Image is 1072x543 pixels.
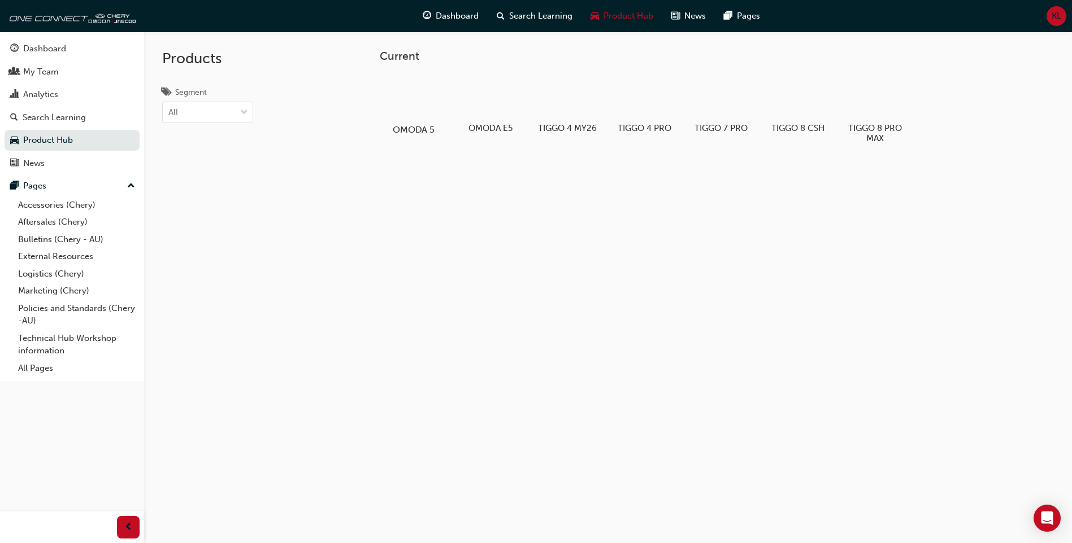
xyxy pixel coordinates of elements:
a: OMODA E5 [457,72,524,137]
span: search-icon [10,113,18,123]
span: Product Hub [604,10,653,23]
button: Pages [5,176,140,196]
span: car-icon [10,135,19,146]
span: tags-icon [162,88,171,98]
span: News [684,10,706,23]
span: news-icon [10,159,19,169]
a: TIGGO 7 PRO [687,72,755,137]
a: TIGGO 8 CSH [764,72,832,137]
a: search-iconSearch Learning [488,5,581,28]
a: Dashboard [5,38,140,59]
div: Search Learning [23,111,86,124]
a: My Team [5,62,140,82]
a: Logistics (Chery) [14,265,140,283]
span: Dashboard [436,10,479,23]
a: Aftersales (Chery) [14,213,140,231]
div: Analytics [23,88,58,101]
span: news-icon [671,9,680,23]
span: car-icon [591,9,599,23]
a: Analytics [5,84,140,105]
h5: TIGGO 4 MY26 [538,123,597,133]
h5: OMODA E5 [461,123,520,133]
a: car-iconProduct Hub [581,5,662,28]
a: TIGGO 8 PRO MAX [841,72,909,147]
h3: Current [380,50,1022,63]
div: Segment [175,87,207,98]
h2: Products [162,50,253,68]
img: oneconnect [6,5,136,27]
h5: TIGGO 4 PRO [615,123,674,133]
a: OMODA 5 [380,72,448,137]
a: Marketing (Chery) [14,282,140,300]
div: My Team [23,65,59,78]
span: prev-icon [124,520,133,535]
a: news-iconNews [662,5,715,28]
h5: TIGGO 8 PRO MAX [845,123,905,143]
div: Dashboard [23,42,66,55]
a: pages-iconPages [715,5,769,28]
span: Pages [737,10,760,23]
a: News [5,153,140,174]
span: up-icon [127,179,135,194]
span: KL [1052,10,1061,23]
a: TIGGO 4 PRO [610,72,678,137]
a: Accessories (Chery) [14,196,140,214]
button: DashboardMy TeamAnalyticsSearch LearningProduct HubNews [5,36,140,176]
a: guage-iconDashboard [414,5,488,28]
span: pages-icon [10,181,19,191]
a: External Resources [14,248,140,265]
span: guage-icon [10,44,19,54]
span: chart-icon [10,90,19,100]
span: people-icon [10,67,19,77]
div: Open Intercom Messenger [1034,505,1061,532]
a: Product Hub [5,130,140,151]
a: Technical Hub Workshop information [14,330,140,360]
a: All Pages [14,360,140,377]
h5: TIGGO 7 PRO [692,123,751,133]
div: News [23,157,45,170]
a: Bulletins (Chery - AU) [14,231,140,248]
h5: TIGGO 8 CSH [769,123,828,133]
span: guage-icon [423,9,431,23]
span: search-icon [497,9,505,23]
a: TIGGO 4 MY26 [533,72,601,137]
span: down-icon [240,106,248,120]
div: Pages [23,179,46,192]
div: All [168,106,178,119]
a: Policies and Standards (Chery -AU) [14,300,140,330]
button: KL [1047,6,1066,26]
span: pages-icon [724,9,732,23]
span: Search Learning [509,10,572,23]
h5: OMODA 5 [383,124,445,135]
a: Search Learning [5,107,140,128]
